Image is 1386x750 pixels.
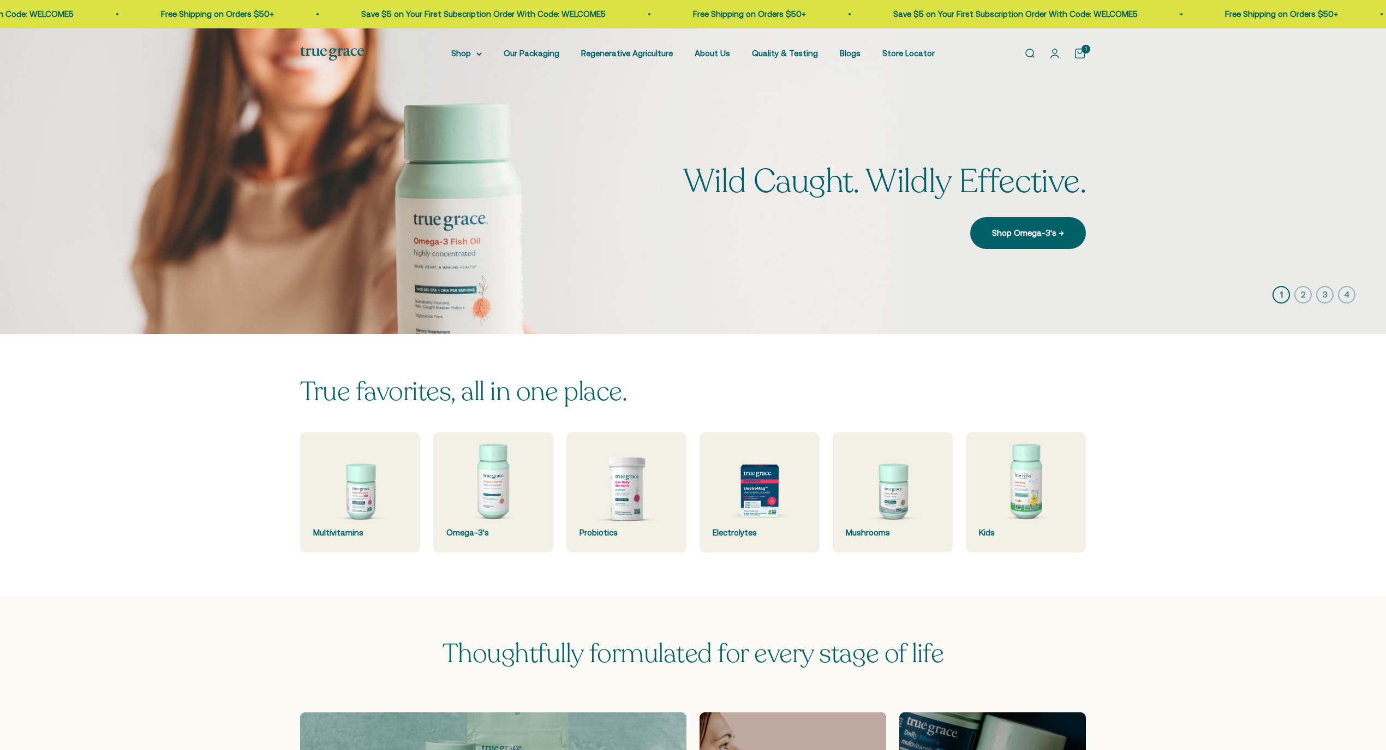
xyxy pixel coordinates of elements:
a: Free Shipping on Orders $50+ [160,9,273,19]
p: Save $5 on Your First Subscription Order With Code: WELCOME5 [360,8,605,21]
split-lines: True favorites, all in one place. [300,374,627,409]
cart-count: 1 [1082,45,1090,53]
a: Electrolytes [700,432,820,552]
button: 2 [1294,286,1312,303]
a: Blogs [840,49,861,58]
div: Omega-3's [446,526,540,539]
span: Thoughtfully formulated for every stage of life [443,636,943,671]
a: Probiotics [566,432,686,552]
a: Regenerative Agriculture [581,49,673,58]
div: Probiotics [580,526,673,539]
a: Omega-3's [433,432,553,552]
p: Save $5 on Your First Subscription Order With Code: WELCOME5 [892,8,1137,21]
a: Quality & Testing [752,49,818,58]
summary: Shop [451,47,482,60]
a: Shop Omega-3's → [970,217,1086,249]
split-lines: Wild Caught. Wildly Effective. [683,159,1086,204]
a: Kids [966,432,1086,552]
a: Store Locator [882,49,935,58]
a: Multivitamins [300,432,420,552]
button: 3 [1316,286,1334,303]
div: Electrolytes [713,526,806,539]
button: 1 [1273,286,1290,303]
a: About Us [695,49,730,58]
div: Kids [979,526,1073,539]
a: Mushrooms [833,432,953,552]
div: Mushrooms [846,526,940,539]
div: Multivitamins [313,526,407,539]
a: Free Shipping on Orders $50+ [1224,9,1337,19]
a: Free Shipping on Orders $50+ [692,9,805,19]
button: 4 [1338,286,1355,303]
a: Our Packaging [504,49,559,58]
